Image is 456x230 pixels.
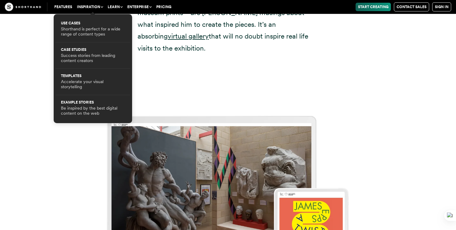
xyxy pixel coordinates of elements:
a: Example StoriesBe inspired by the best digital content on the web [61,101,125,116]
button: Learn [105,3,125,11]
a: Start Creating [356,3,391,11]
p: Be inspired by the best digital content on the web [61,106,125,116]
a: Sign in [432,2,451,11]
a: Features [52,3,74,11]
a: virtual gallery [168,32,209,40]
button: Inspiration [74,3,105,11]
a: Pricing [154,3,174,11]
button: Enterprise [125,3,154,11]
a: Use CasesShorthand is perfect for a wide range of content types [61,21,125,37]
a: Case StudiesSuccess stories from leading content creators [61,48,125,64]
a: Contact Sales [394,2,429,11]
a: TemplatesAccelerate your visual storytelling [61,74,125,90]
p: Shorthand is perfect for a wide range of content types [61,26,125,37]
img: The Craft [5,3,41,11]
p: Accelerate your visual storytelling [61,79,125,90]
p: Success stories from leading content creators [61,53,125,64]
